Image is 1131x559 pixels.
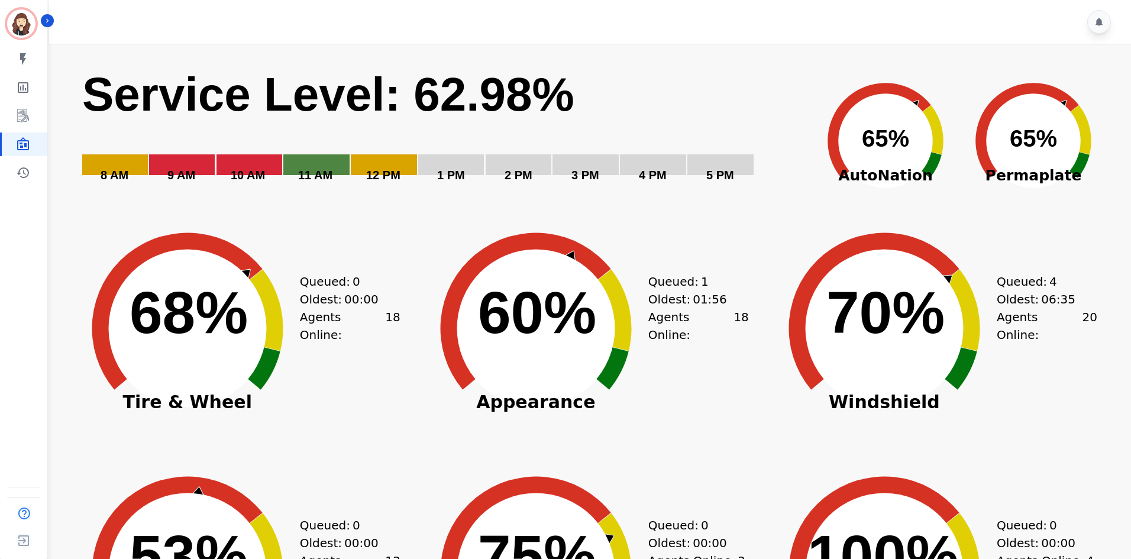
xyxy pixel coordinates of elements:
span: 20 [1082,308,1097,344]
text: 12 PM [366,169,400,182]
text: 60% [478,279,596,345]
text: 1 PM [437,169,465,182]
span: 00:00 [344,534,379,552]
div: Queued: [648,273,737,290]
text: 65% [862,125,909,151]
text: 5 PM [706,169,734,182]
text: Service Level: 62.98% [82,68,574,121]
text: 8 AM [101,169,128,182]
div: Queued: [300,516,389,534]
div: Oldest: [300,290,389,308]
svg: Service Level: 0% [81,66,809,199]
text: 10 AM [231,169,265,182]
div: Queued: [648,516,737,534]
text: 2 PM [505,169,532,182]
span: 0 [701,516,709,534]
div: Agents Online: [997,308,1097,344]
span: 01:56 [693,290,727,308]
span: 00:00 [693,534,727,552]
span: 06:35 [1041,290,1075,308]
text: 11 AM [298,169,332,182]
span: 0 [353,273,360,290]
div: Oldest: [997,290,1085,308]
div: Oldest: [648,290,737,308]
span: Tire & Wheel [69,396,306,408]
div: Queued: [997,273,1085,290]
span: Windshield [766,396,1003,408]
span: Permaplate [959,164,1107,187]
span: 0 [1049,516,1057,534]
img: Bordered avatar [7,9,35,38]
div: Oldest: [300,534,389,552]
text: 4 PM [639,169,667,182]
span: Appearance [418,396,654,408]
div: Oldest: [997,534,1085,552]
span: 1 [701,273,709,290]
text: 9 AM [167,169,195,182]
span: 18 [385,308,400,344]
div: Agents Online: [300,308,400,344]
div: Queued: [300,273,389,290]
text: 3 PM [571,169,599,182]
div: Queued: [997,516,1085,534]
text: 68% [130,279,248,345]
span: 18 [733,308,748,344]
text: 70% [826,279,945,345]
span: AutoNation [812,164,959,187]
div: Agents Online: [648,308,749,344]
span: 0 [353,516,360,534]
div: Oldest: [648,534,737,552]
span: 4 [1049,273,1057,290]
span: 00:00 [1041,534,1075,552]
text: 65% [1010,125,1057,151]
span: 00:00 [344,290,379,308]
